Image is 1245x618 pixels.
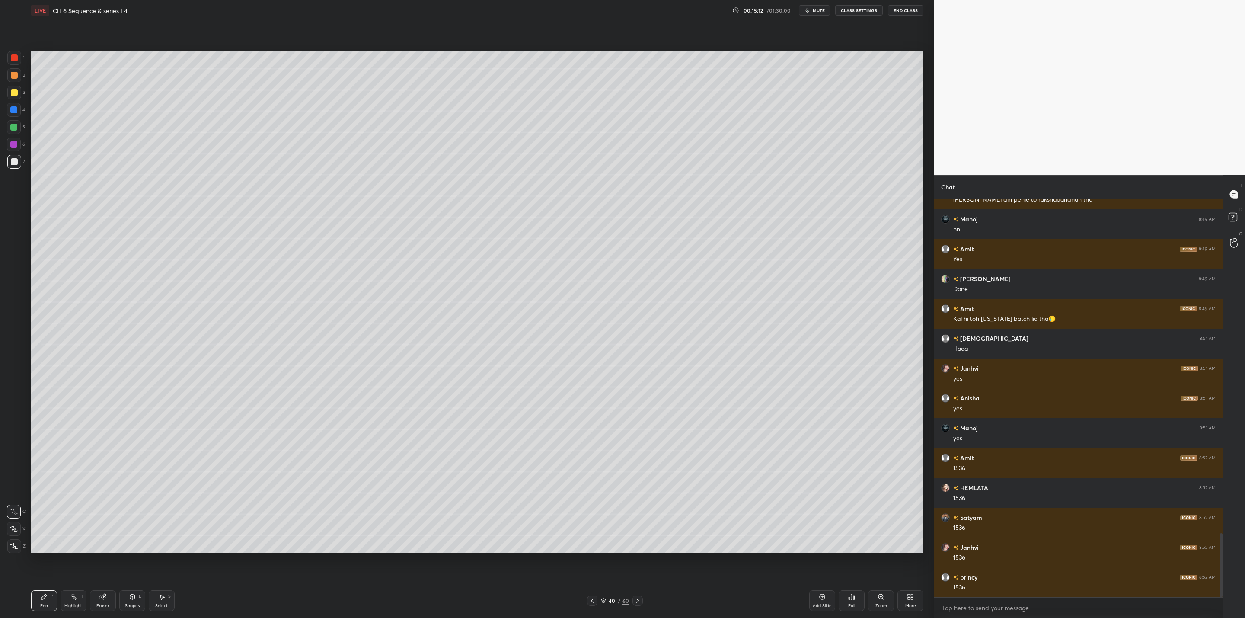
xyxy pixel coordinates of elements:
div: 1536 [953,464,1216,473]
img: no-rating-badge.077c3623.svg [953,247,958,252]
div: Eraser [96,604,109,608]
div: 1536 [953,583,1216,592]
img: no-rating-badge.077c3623.svg [953,516,958,520]
div: 8:52 AM [1199,515,1216,520]
div: 8:51 AM [1200,396,1216,401]
img: no-rating-badge.077c3623.svg [953,396,958,401]
div: Kal hi toh [US_STATE] batch lia tha🥲 [953,315,1216,323]
div: More [905,604,916,608]
div: 2 [7,68,25,82]
div: 1536 [953,494,1216,503]
img: 3cff8d2ea62844fe93e184319b5c960a.jpg [941,275,950,283]
div: Poll [848,604,855,608]
img: no-rating-badge.077c3623.svg [953,307,958,311]
div: 60 [622,597,629,605]
button: CLASS SETTINGS [835,5,883,16]
div: H [80,594,83,599]
div: Yes [953,255,1216,264]
img: iconic-dark.1390631f.png [1180,247,1197,252]
div: 7 [7,155,25,169]
div: L [139,594,141,599]
div: 8:51 AM [1200,366,1216,371]
button: mute [799,5,830,16]
div: Select [155,604,168,608]
img: no-rating-badge.077c3623.svg [953,545,958,550]
h6: Satyam [958,513,982,522]
img: default.png [941,304,950,313]
h6: [DEMOGRAPHIC_DATA] [958,334,1028,343]
h6: Manoj [958,215,977,224]
div: 8:49 AM [1199,247,1216,252]
div: Add Slide [813,604,832,608]
h6: Janhvi [958,543,979,552]
div: / [618,598,621,603]
p: D [1239,206,1242,213]
img: no-rating-badge.077c3623.svg [953,277,958,282]
img: 2b66c2acb53943a095606e681ef2fbd0.jpg [941,424,950,432]
div: yes [953,375,1216,383]
div: 3 [7,86,25,99]
h6: Amit [958,244,974,253]
div: 8:49 AM [1199,276,1216,282]
img: no-rating-badge.077c3623.svg [953,575,958,580]
img: no-rating-badge.077c3623.svg [953,456,958,461]
div: P [51,594,53,599]
p: T [1240,182,1242,189]
img: default.png [941,245,950,253]
div: 1536 [953,524,1216,532]
div: 8:51 AM [1200,426,1216,431]
button: End Class [888,5,923,16]
img: iconic-dark.1390631f.png [1180,575,1197,580]
div: hn [953,225,1216,234]
h6: princy [958,573,977,582]
div: 1 [7,51,25,65]
div: Z [7,539,26,553]
div: X [7,522,26,536]
div: 8:52 AM [1199,485,1216,490]
h6: [PERSON_NAME] [958,274,1011,283]
img: bd29ef8e1f814d9490f17bc70d2319d3.jpg [941,364,950,373]
div: Zoom [875,604,887,608]
div: C [7,505,26,519]
h6: Manoj [958,423,977,432]
img: 9faa1e27cf42406a9e887d084d690bdd.jpg [941,484,950,492]
img: iconic-dark.1390631f.png [1180,306,1197,311]
div: Done [953,285,1216,294]
div: 8:49 AM [1199,306,1216,311]
img: no-rating-badge.077c3623.svg [953,217,958,222]
div: 8:52 AM [1199,545,1216,550]
div: Haaa [953,345,1216,353]
div: 8:52 AM [1199,455,1216,461]
p: Chat [934,176,962,199]
img: default.png [941,334,950,343]
div: 8:49 AM [1199,217,1216,222]
h4: CH 6 Sequence & series L4 [53,6,128,15]
img: default.png [941,573,950,582]
h6: Janhvi [958,364,979,373]
div: LIVE [31,5,49,16]
div: 5 [7,120,25,134]
img: no-rating-badge.077c3623.svg [953,336,958,341]
div: Pen [40,604,48,608]
div: yes [953,434,1216,443]
div: 8:52 AM [1199,575,1216,580]
img: default.png [941,454,950,462]
div: 40 [608,598,616,603]
div: 8:51 AM [1200,336,1216,341]
img: iconic-dark.1390631f.png [1180,515,1197,520]
img: iconic-dark.1390631f.png [1180,455,1197,461]
div: S [168,594,171,599]
div: grid [934,199,1223,597]
p: G [1239,231,1242,237]
img: iconic-dark.1390631f.png [1180,545,1197,550]
img: no-rating-badge.077c3623.svg [953,366,958,371]
img: 2b66c2acb53943a095606e681ef2fbd0.jpg [941,215,950,224]
img: no-rating-badge.077c3623.svg [953,486,958,490]
h6: Anisha [958,394,980,403]
span: mute [813,7,825,13]
h6: Amit [958,453,974,462]
div: 6 [7,138,25,151]
img: bd29ef8e1f814d9490f17bc70d2319d3.jpg [941,543,950,552]
img: iconic-dark.1390631f.png [1181,366,1198,371]
h6: HEMLATA [958,483,988,492]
